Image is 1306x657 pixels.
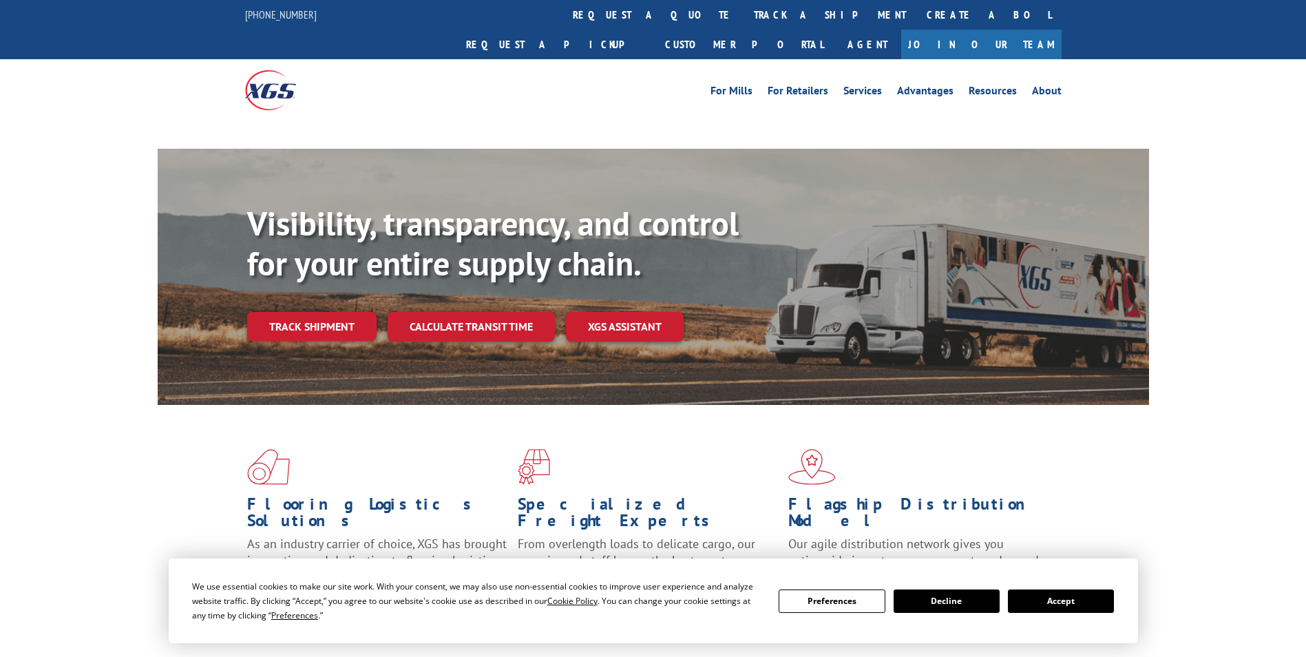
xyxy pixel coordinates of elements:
a: [PHONE_NUMBER] [245,8,317,21]
p: From overlength loads to delicate cargo, our experienced staff knows the best way to move your fr... [518,536,778,597]
button: Preferences [779,590,885,613]
span: As an industry carrier of choice, XGS has brought innovation and dedication to flooring logistics... [247,536,507,585]
a: Resources [969,85,1017,101]
h1: Flagship Distribution Model [788,496,1049,536]
a: Services [843,85,882,101]
b: Visibility, transparency, and control for your entire supply chain. [247,202,739,284]
a: Advantages [897,85,954,101]
span: Cookie Policy [547,595,598,607]
div: Cookie Consent Prompt [169,559,1138,643]
img: xgs-icon-total-supply-chain-intelligence-red [247,449,290,485]
h1: Specialized Freight Experts [518,496,778,536]
a: Join Our Team [901,30,1062,59]
div: We use essential cookies to make our site work. With your consent, we may also use non-essential ... [192,579,762,623]
a: Agent [834,30,901,59]
a: Calculate transit time [388,312,555,342]
button: Accept [1008,590,1114,613]
a: For Retailers [768,85,828,101]
a: Request a pickup [456,30,655,59]
a: About [1032,85,1062,101]
button: Decline [894,590,1000,613]
h1: Flooring Logistics Solutions [247,496,507,536]
img: xgs-icon-focused-on-flooring-red [518,449,550,485]
span: Our agile distribution network gives you nationwide inventory management on demand. [788,536,1042,568]
a: Customer Portal [655,30,834,59]
a: For Mills [710,85,752,101]
span: Preferences [271,609,318,621]
img: xgs-icon-flagship-distribution-model-red [788,449,836,485]
a: Track shipment [247,312,377,341]
a: XGS ASSISTANT [566,312,684,342]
